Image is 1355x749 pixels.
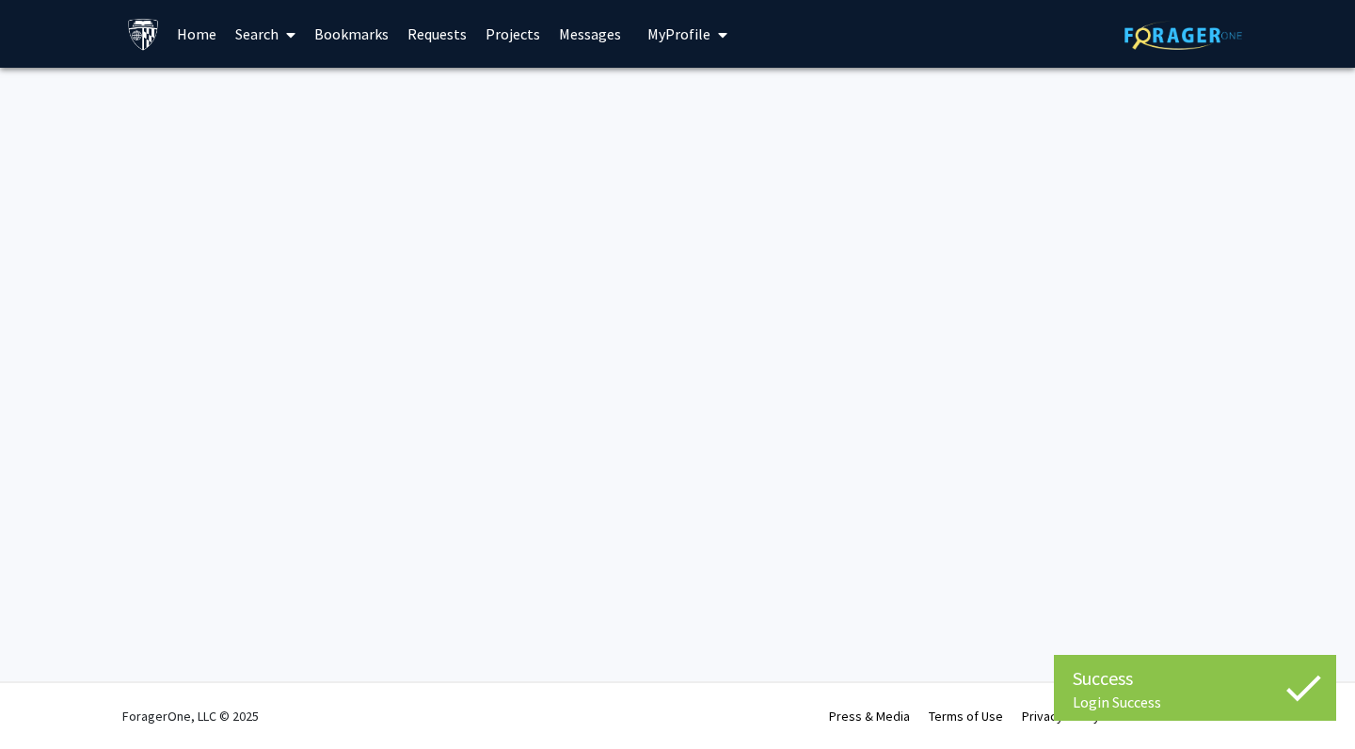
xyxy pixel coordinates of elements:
a: Search [226,1,305,67]
a: Home [167,1,226,67]
div: Login Success [1073,693,1317,711]
a: Privacy Policy [1022,708,1100,725]
div: Success [1073,664,1317,693]
a: Requests [398,1,476,67]
a: Terms of Use [929,708,1003,725]
a: Projects [476,1,550,67]
a: Messages [550,1,630,67]
span: My Profile [647,24,710,43]
img: Johns Hopkins University Logo [127,18,160,51]
a: Bookmarks [305,1,398,67]
div: ForagerOne, LLC © 2025 [122,683,259,749]
a: Press & Media [829,708,910,725]
img: ForagerOne Logo [1124,21,1242,50]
